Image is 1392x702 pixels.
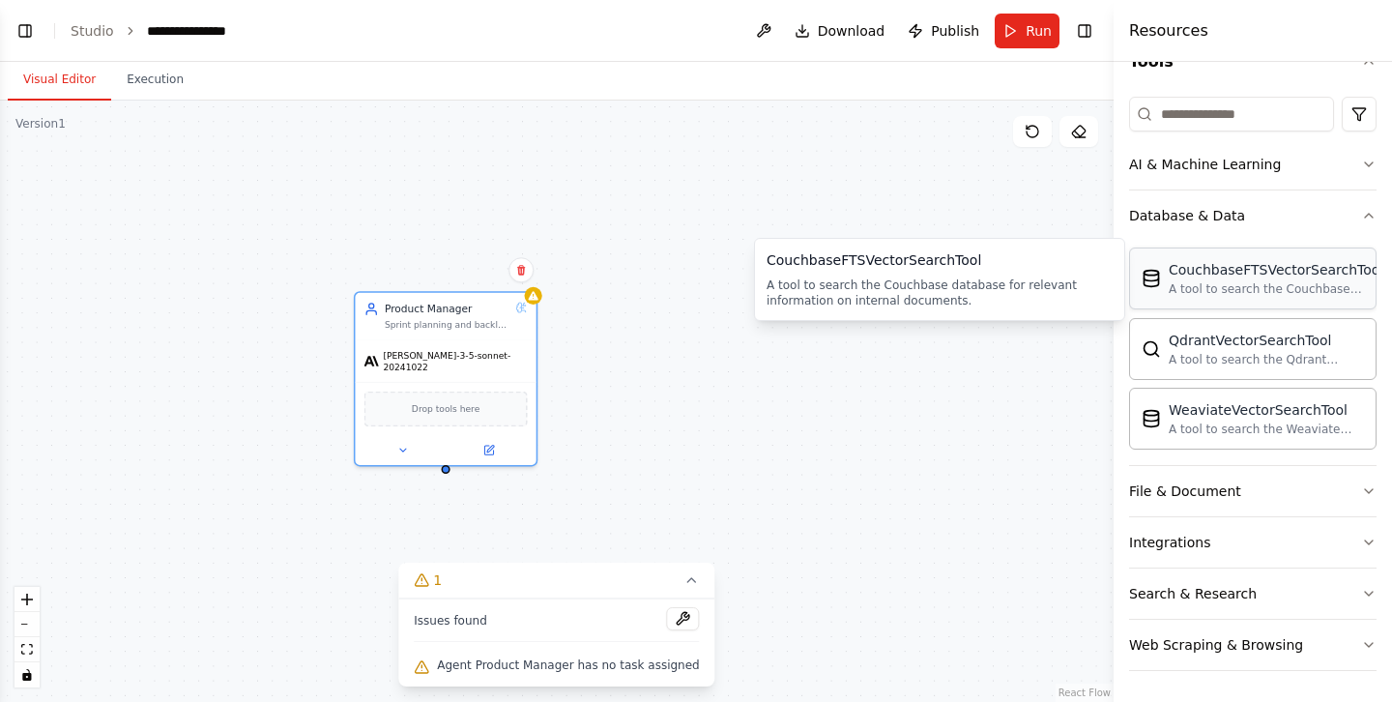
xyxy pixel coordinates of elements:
img: WeaviateVectorSearchTool [1142,409,1161,428]
button: AI & Machine Learning [1129,139,1377,190]
span: Issues found [414,613,487,629]
button: File & Document [1129,466,1377,516]
img: QdrantVectorSearchTool [1142,339,1161,359]
div: Integrations [1129,533,1210,552]
div: Product Manager [385,302,509,316]
div: AI & Machine Learning [1129,155,1281,174]
div: CouchbaseFTSVectorSearchTool [767,250,1113,270]
button: Search & Research [1129,569,1377,619]
div: CouchbaseFTSVectorSearchTool [1169,260,1383,279]
div: Sprint planning and backlog prioritization Stakeholder requirement analysis Feature specification... [385,319,509,331]
button: Delete node [508,257,534,282]
button: Download [787,14,893,48]
div: Search & Research [1129,584,1257,603]
span: Download [818,21,885,41]
div: Tools [1129,89,1377,687]
button: fit view [14,637,40,662]
button: Database & Data [1129,190,1377,241]
div: Product ManagerSprint planning and backlog prioritization Stakeholder requirement analysis Featur... [354,291,537,466]
button: Web Scraping & Browsing [1129,620,1377,670]
div: QdrantVectorSearchTool [1169,331,1364,350]
a: Studio [71,23,114,39]
nav: breadcrumb [71,21,246,41]
div: WeaviateVectorSearchTool [1169,400,1364,420]
span: Run [1026,21,1052,41]
button: Run [995,14,1059,48]
span: 1 [433,570,442,590]
button: zoom in [14,587,40,612]
div: Web Scraping & Browsing [1129,635,1303,655]
button: Visual Editor [8,60,111,101]
div: A tool to search the Couchbase database for relevant information on internal documents. [1169,281,1383,297]
button: Open in side panel [448,442,531,459]
span: [PERSON_NAME]-3-5-sonnet-20241022 [383,349,527,372]
span: Drop tools here [412,401,479,416]
span: Publish [931,21,979,41]
div: React Flow controls [14,587,40,687]
div: Database & Data [1129,206,1245,225]
img: CouchbaseFTSVectorSearchTool [1142,269,1161,288]
button: Execution [111,60,199,101]
button: zoom out [14,612,40,637]
button: Show left sidebar [12,17,39,44]
div: File & Document [1129,482,1241,501]
span: Agent Product Manager has no task assigned [437,658,699,673]
button: Publish [900,14,987,48]
button: Integrations [1129,517,1377,568]
button: Tools [1129,35,1377,89]
div: A tool to search the Qdrant database for relevant information on internal documents. [1169,352,1364,367]
div: Version 1 [15,116,66,132]
div: A tool to search the Couchbase database for relevant information on internal documents. [767,278,1113,308]
button: Hide right sidebar [1071,17,1098,44]
div: A tool to search the Weaviate database for relevant information on internal documents. [1169,422,1364,437]
h4: Resources [1129,19,1208,43]
a: React Flow attribution [1058,687,1111,698]
button: toggle interactivity [14,662,40,687]
button: 1 [398,563,714,599]
div: Database & Data [1129,241,1377,465]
